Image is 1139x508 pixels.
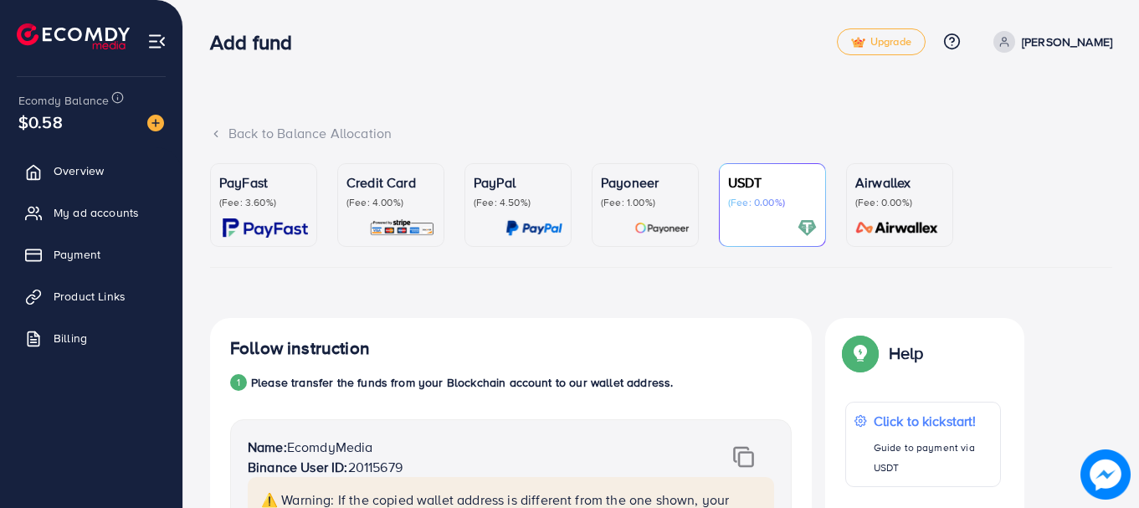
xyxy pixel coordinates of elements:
p: USDT [728,172,817,192]
span: Product Links [54,288,126,305]
p: Please transfer the funds from your Blockchain account to our wallet address. [251,372,673,393]
img: card [850,218,944,238]
span: Payment [54,246,100,263]
img: image [1080,449,1131,500]
strong: Binance User ID: [248,458,348,476]
img: card [798,218,817,238]
p: Payoneer [601,172,690,192]
p: EcomdyMedia [248,437,682,457]
span: $0.58 [18,110,63,134]
span: Billing [54,330,87,346]
p: Credit Card [346,172,435,192]
p: [PERSON_NAME] [1022,32,1112,52]
a: Payment [13,238,170,271]
img: card [369,218,435,238]
p: Click to kickstart! [874,411,992,431]
p: (Fee: 3.60%) [219,196,308,209]
img: image [147,115,164,131]
img: logo [17,23,130,49]
p: Guide to payment via USDT [874,438,992,478]
p: PayFast [219,172,308,192]
p: Help [889,343,924,363]
img: tick [851,37,865,49]
span: Upgrade [851,36,911,49]
a: Billing [13,321,170,355]
p: (Fee: 4.50%) [474,196,562,209]
img: img [733,446,754,468]
a: Overview [13,154,170,187]
p: PayPal [474,172,562,192]
span: Ecomdy Balance [18,92,109,109]
p: (Fee: 0.00%) [728,196,817,209]
p: Airwallex [855,172,944,192]
p: 20115679 [248,457,682,477]
a: [PERSON_NAME] [987,31,1112,53]
img: card [505,218,562,238]
a: tickUpgrade [837,28,926,55]
p: (Fee: 0.00%) [855,196,944,209]
a: My ad accounts [13,196,170,229]
img: card [634,218,690,238]
span: Overview [54,162,104,179]
p: (Fee: 1.00%) [601,196,690,209]
div: 1 [230,374,247,391]
p: (Fee: 4.00%) [346,196,435,209]
img: card [223,218,308,238]
span: My ad accounts [54,204,139,221]
img: Popup guide [845,338,875,368]
a: Product Links [13,280,170,313]
h4: Follow instruction [230,338,370,359]
img: menu [147,32,167,51]
strong: Name: [248,438,287,456]
div: Back to Balance Allocation [210,124,1112,143]
h3: Add fund [210,30,305,54]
